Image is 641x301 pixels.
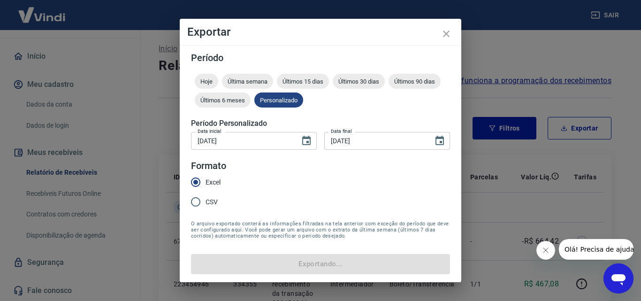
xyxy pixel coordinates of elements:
[603,263,633,293] iframe: Botão para abrir a janela de mensagens
[191,159,226,173] legend: Formato
[195,78,218,85] span: Hoje
[206,197,218,207] span: CSV
[333,78,385,85] span: Últimos 30 dias
[187,26,454,38] h4: Exportar
[195,97,251,104] span: Últimos 6 meses
[222,74,273,89] div: Última semana
[222,78,273,85] span: Última semana
[191,132,293,149] input: DD/MM/YYYY
[195,93,251,108] div: Últimos 6 meses
[333,74,385,89] div: Últimos 30 dias
[206,178,221,187] span: Excel
[254,97,303,104] span: Personalizado
[191,119,450,128] h5: Período Personalizado
[536,241,555,260] iframe: Fechar mensagem
[435,23,458,45] button: close
[389,74,441,89] div: Últimos 90 dias
[297,131,316,150] button: Choose date, selected date is 18 de ago de 2025
[389,78,441,85] span: Últimos 90 dias
[198,128,221,135] label: Data inicial
[191,221,450,239] span: O arquivo exportado conterá as informações filtradas na tela anterior com exceção do período que ...
[324,132,427,149] input: DD/MM/YYYY
[430,131,449,150] button: Choose date, selected date is 20 de ago de 2025
[331,128,352,135] label: Data final
[277,78,329,85] span: Últimos 15 dias
[254,93,303,108] div: Personalizado
[6,7,79,14] span: Olá! Precisa de ajuda?
[195,74,218,89] div: Hoje
[277,74,329,89] div: Últimos 15 dias
[191,53,450,62] h5: Período
[559,239,633,260] iframe: Mensagem da empresa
